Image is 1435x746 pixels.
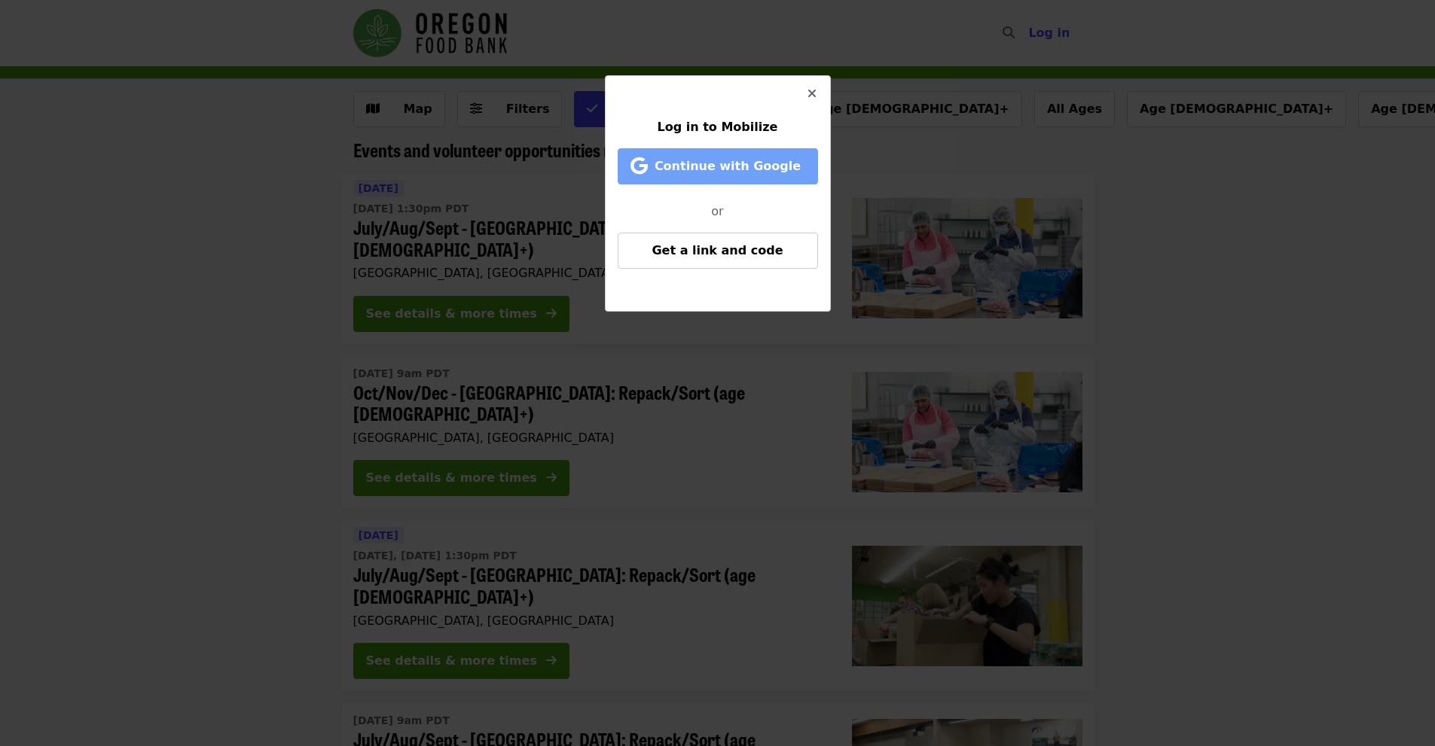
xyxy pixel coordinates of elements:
button: Close [794,76,830,112]
span: Log in to Mobilize [658,120,778,134]
span: Get a link and code [652,243,783,257]
button: Continue with Google [618,148,818,184]
span: or [711,204,723,218]
span: Continue with Google [655,159,801,173]
i: times icon [808,87,817,101]
button: Get a link and code [618,233,818,269]
i: google icon [630,155,648,177]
